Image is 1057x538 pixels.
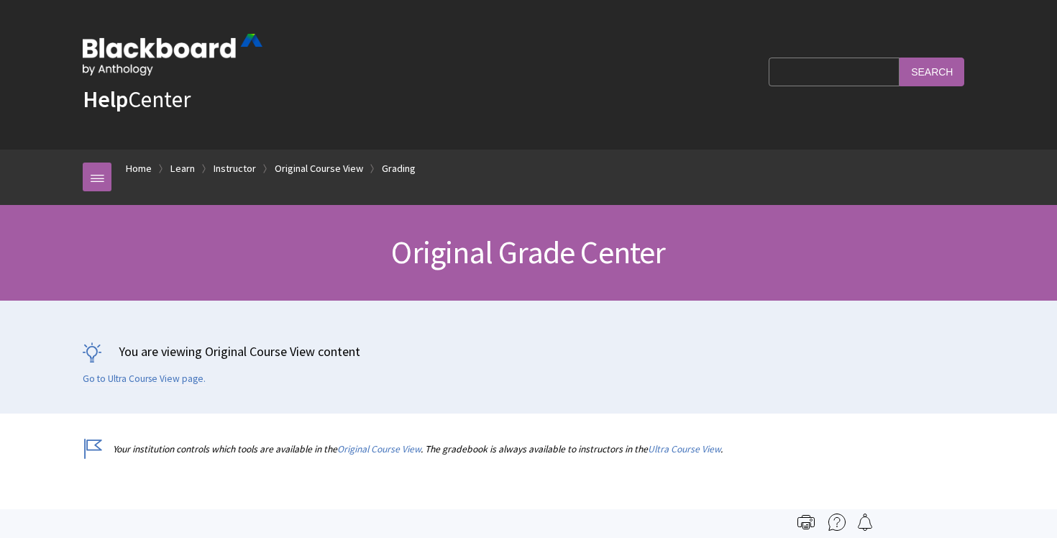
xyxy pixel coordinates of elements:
a: Home [126,160,152,178]
a: Grading [382,160,416,178]
strong: Help [83,85,128,114]
img: More help [828,514,846,531]
a: Go to Ultra Course View page. [83,373,206,386]
a: Original Course View [275,160,363,178]
img: Blackboard by Anthology [83,34,262,76]
a: HelpCenter [83,85,191,114]
span: Original Grade Center [391,232,665,272]
input: Search [900,58,964,86]
a: Learn [170,160,195,178]
a: Instructor [214,160,256,178]
img: Print [797,514,815,531]
p: You are viewing Original Course View content [83,342,974,360]
img: Follow this page [856,514,874,531]
a: Ultra Course View [648,443,720,455]
a: Original Course View [337,443,421,455]
p: Your institution controls which tools are available in the . The gradebook is always available to... [83,442,974,456]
